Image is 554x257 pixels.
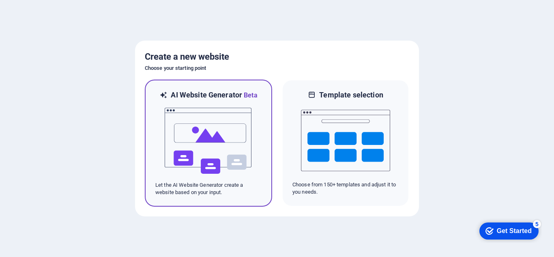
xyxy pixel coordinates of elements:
[24,9,59,16] div: Get Started
[60,2,68,10] div: 5
[319,90,383,100] h6: Template selection
[164,100,253,181] img: ai
[6,4,66,21] div: Get Started 5 items remaining, 0% complete
[145,80,272,207] div: AI Website GeneratorBetaaiLet the AI Website Generator create a website based on your input.
[171,90,257,100] h6: AI Website Generator
[282,80,409,207] div: Template selectionChoose from 150+ templates and adjust it to you needs.
[155,181,262,196] p: Let the AI Website Generator create a website based on your input.
[292,181,399,196] p: Choose from 150+ templates and adjust it to you needs.
[242,91,258,99] span: Beta
[145,50,409,63] h5: Create a new website
[145,63,409,73] h6: Choose your starting point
